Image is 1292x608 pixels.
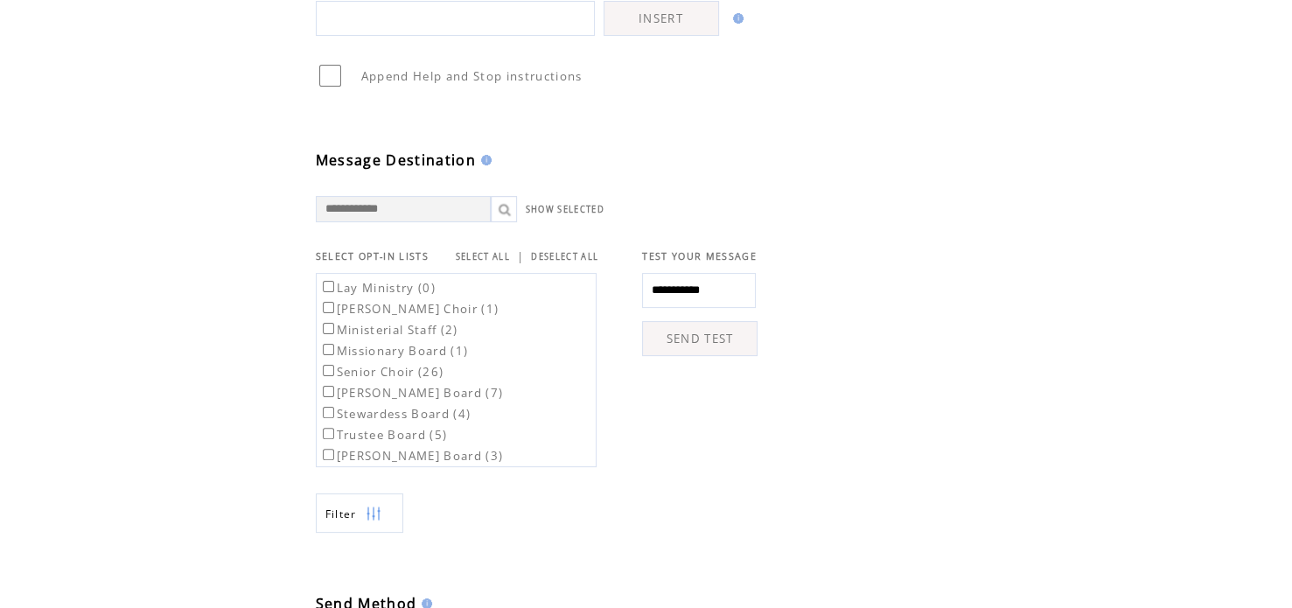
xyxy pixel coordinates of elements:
a: Filter [316,493,403,533]
a: SHOW SELECTED [526,204,604,215]
span: Show filters [325,507,357,521]
img: help.gif [476,155,492,165]
span: | [517,248,524,264]
label: Stewardess Board (4) [319,406,471,422]
a: SEND TEST [642,321,758,356]
input: Lay Ministry (0) [323,281,334,292]
input: Ministerial Staff (2) [323,323,334,334]
label: Ministerial Staff (2) [319,322,458,338]
label: Lay Ministry (0) [319,280,436,296]
span: Append Help and Stop instructions [361,68,583,84]
label: Missionary Board (1) [319,343,469,359]
img: filters.png [366,494,381,534]
span: Message Destination [316,150,476,170]
input: Missionary Board (1) [323,344,334,355]
input: [PERSON_NAME] Choir (1) [323,302,334,313]
label: Senior Choir (26) [319,364,444,380]
span: TEST YOUR MESSAGE [642,250,757,262]
input: [PERSON_NAME] Board (3) [323,449,334,460]
input: [PERSON_NAME] Board (7) [323,386,334,397]
label: Trustee Board (5) [319,427,448,443]
span: SELECT OPT-IN LISTS [316,250,429,262]
a: DESELECT ALL [531,251,598,262]
input: Trustee Board (5) [323,428,334,439]
label: [PERSON_NAME] Choir (1) [319,301,499,317]
a: SELECT ALL [456,251,510,262]
input: Senior Choir (26) [323,365,334,376]
a: INSERT [604,1,719,36]
label: [PERSON_NAME] Board (7) [319,385,504,401]
label: [PERSON_NAME] Board (3) [319,448,504,464]
input: Stewardess Board (4) [323,407,334,418]
img: help.gif [728,13,744,24]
